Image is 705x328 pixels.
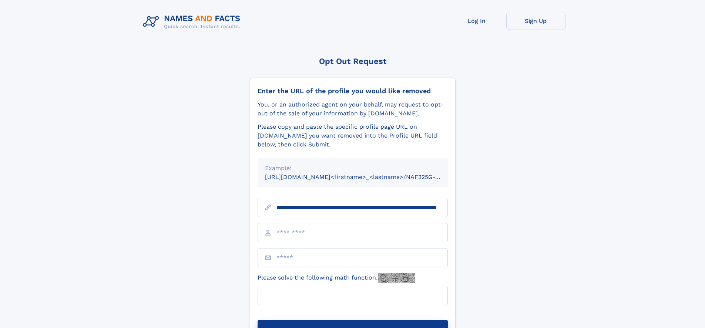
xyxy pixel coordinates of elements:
[140,12,246,32] img: Logo Names and Facts
[258,87,448,95] div: Enter the URL of the profile you would like removed
[265,164,440,173] div: Example:
[250,57,456,66] div: Opt Out Request
[258,122,448,149] div: Please copy and paste the specific profile page URL on [DOMAIN_NAME] you want removed into the Pr...
[265,173,462,180] small: [URL][DOMAIN_NAME]<firstname>_<lastname>/NAF325G-xxxxxxxx
[506,12,565,30] a: Sign Up
[258,100,448,118] div: You, or an authorized agent on your behalf, may request to opt-out of the sale of your informatio...
[258,273,415,283] label: Please solve the following math function:
[447,12,506,30] a: Log In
